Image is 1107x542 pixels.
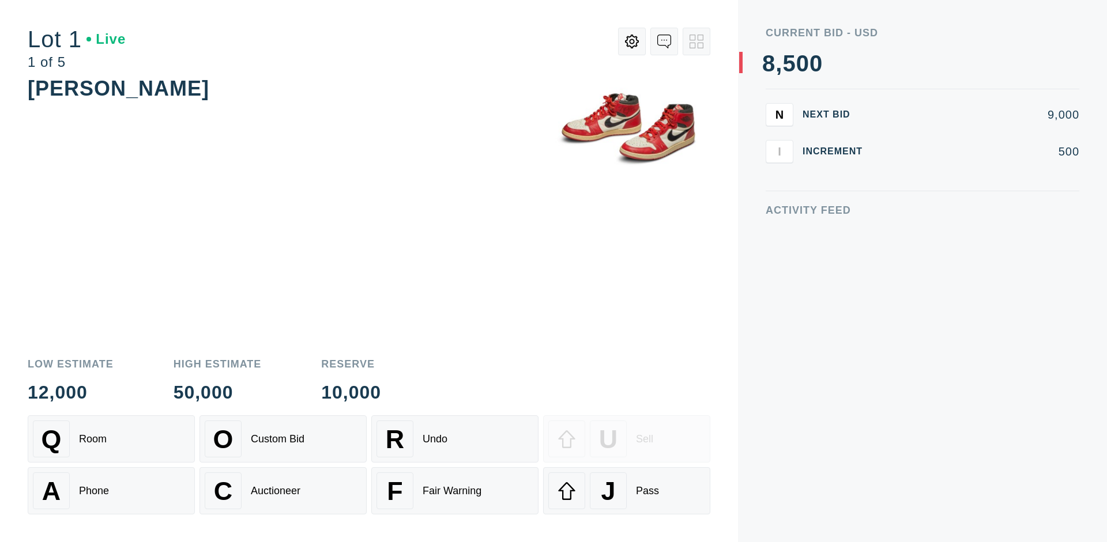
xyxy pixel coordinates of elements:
[371,415,539,463] button: RUndo
[775,108,784,121] span: N
[321,383,381,401] div: 10,000
[881,109,1079,120] div: 9,000
[636,485,659,497] div: Pass
[423,485,481,497] div: Fair Warning
[423,433,447,445] div: Undo
[321,359,381,369] div: Reserve
[28,467,195,514] button: APhone
[199,415,367,463] button: OCustom Bid
[766,140,793,163] button: I
[543,467,710,514] button: JPass
[174,383,262,401] div: 50,000
[387,476,402,506] span: F
[86,32,126,46] div: Live
[766,205,1079,215] div: Activity Feed
[803,147,872,156] div: Increment
[28,415,195,463] button: QRoom
[803,110,872,119] div: Next Bid
[599,424,617,454] span: U
[28,383,114,401] div: 12,000
[636,433,653,445] div: Sell
[782,52,796,75] div: 5
[543,415,710,463] button: USell
[214,476,232,506] span: C
[766,28,1079,38] div: Current Bid - USD
[28,77,209,100] div: [PERSON_NAME]
[775,52,782,282] div: ,
[79,485,109,497] div: Phone
[386,424,404,454] span: R
[778,145,781,158] span: I
[28,28,126,51] div: Lot 1
[881,146,1079,157] div: 500
[371,467,539,514] button: FFair Warning
[796,52,809,75] div: 0
[601,476,615,506] span: J
[42,424,62,454] span: Q
[28,359,114,369] div: Low Estimate
[809,52,823,75] div: 0
[762,52,775,75] div: 8
[42,476,61,506] span: A
[79,433,107,445] div: Room
[251,485,300,497] div: Auctioneer
[766,103,793,126] button: N
[213,424,234,454] span: O
[174,359,262,369] div: High Estimate
[199,467,367,514] button: CAuctioneer
[28,55,126,69] div: 1 of 5
[251,433,304,445] div: Custom Bid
